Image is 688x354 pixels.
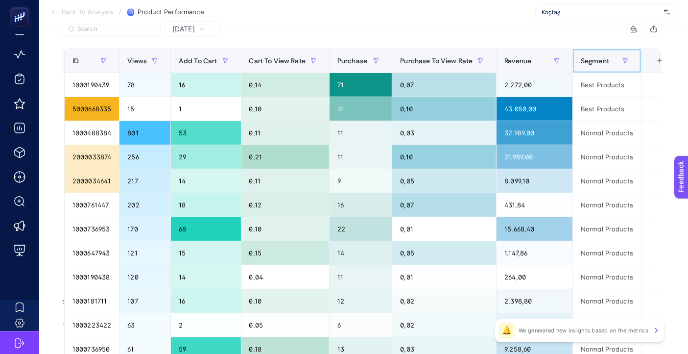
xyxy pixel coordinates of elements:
div: 0,03 [392,121,496,145]
div: 0,02 [392,313,496,337]
div: 14 [171,169,241,193]
div: Send us a message [20,124,164,134]
div: 4.248,84 [497,313,572,337]
div: 217 [119,169,170,193]
div: 121 [119,241,170,265]
div: 0,05 [392,169,496,193]
span: Cart To View Rate [249,57,306,65]
div: 120 [119,265,170,289]
div: 53 [171,121,241,145]
div: 0,01 [392,265,496,289]
div: 15 [171,241,241,265]
div: 256 [119,145,170,169]
div: 0,04 [241,265,329,289]
div: Best Products [573,97,641,121]
div: 0,11 [241,121,329,145]
input: Search [77,25,155,33]
div: 🔔 [499,323,515,338]
div: We'll be back online [DATE] [20,134,164,144]
div: 0,10 [392,145,496,169]
div: 2.398,80 [497,289,572,313]
div: + [650,57,669,65]
div: 11 [330,265,392,289]
div: 0,15 [241,241,329,265]
div: 1000190439 [65,73,119,97]
div: 0,01 [392,217,496,241]
div: 16 [330,193,392,217]
span: Revenue [504,57,531,65]
div: 1000181711 [65,289,119,313]
div: 9 [330,169,392,193]
span: Home [38,320,60,327]
span: / [119,8,121,16]
div: 0,07 [392,193,496,217]
div: 6 [330,313,392,337]
div: 9 items selected [649,57,657,78]
span: Purchase To View Rate [400,57,473,65]
div: Normal Products [573,289,641,313]
div: Normal Products [573,217,641,241]
div: 14 [330,241,392,265]
div: 1000223422 [65,313,119,337]
div: 0,02 [392,289,496,313]
div: 1.147,86 [497,241,572,265]
div: Normal Products [573,169,641,193]
p: How can we help? [20,86,176,103]
div: 15.668,40 [497,217,572,241]
div: 5000668335 [65,97,119,121]
div: 41 [330,97,392,121]
span: [DATE] [172,24,195,34]
div: 14 [171,265,241,289]
div: 170 [119,217,170,241]
span: Add To Cart [179,57,217,65]
div: 2000033874 [65,145,119,169]
img: svg%3e [664,7,670,17]
div: 0,10 [392,97,496,121]
div: 16 [171,73,241,97]
div: 71 [330,73,392,97]
div: 16 [171,289,241,313]
div: 801 [119,121,170,145]
div: 0,07 [392,73,496,97]
div: 22 [330,217,392,241]
div: 8.099,10 [497,169,572,193]
div: 1000647943 [65,241,119,265]
div: 0,11 [241,169,329,193]
div: 264,00 [497,265,572,289]
div: 0,10 [241,217,329,241]
div: 0,10 [241,97,329,121]
div: Best Products [573,73,641,97]
div: 18 [171,193,241,217]
div: 43.050,00 [497,97,572,121]
div: 1000488384 [65,121,119,145]
p: Hi Koçtaş 👋 [20,70,176,86]
span: Product Performance [138,8,204,16]
span: Messages [130,320,164,327]
div: 0,05 [241,313,329,337]
button: Messages [98,295,196,334]
div: Normal Products [573,265,641,289]
div: 1000190438 [65,265,119,289]
div: Send us a messageWe'll be back online [DATE] [10,115,186,152]
div: Normal Products [573,145,641,169]
div: 29 [171,145,241,169]
div: Normal Products [573,121,641,145]
span: Feedback [6,3,37,11]
div: 78 [119,73,170,97]
span: Koçtaş [542,8,660,16]
div: Normal Products [573,313,641,337]
span: ID [72,57,79,65]
img: Profile image for Sahin [133,16,153,35]
div: 431,84 [497,193,572,217]
div: 2 [171,313,241,337]
div: 1000761447 [65,193,119,217]
div: 12 [330,289,392,313]
div: 0,14 [241,73,329,97]
div: Normal Products [573,193,641,217]
div: 0,10 [241,289,329,313]
div: 202 [119,193,170,217]
div: 21.989,00 [497,145,572,169]
div: 107 [119,289,170,313]
div: 0,12 [241,193,329,217]
div: 63 [119,313,170,337]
